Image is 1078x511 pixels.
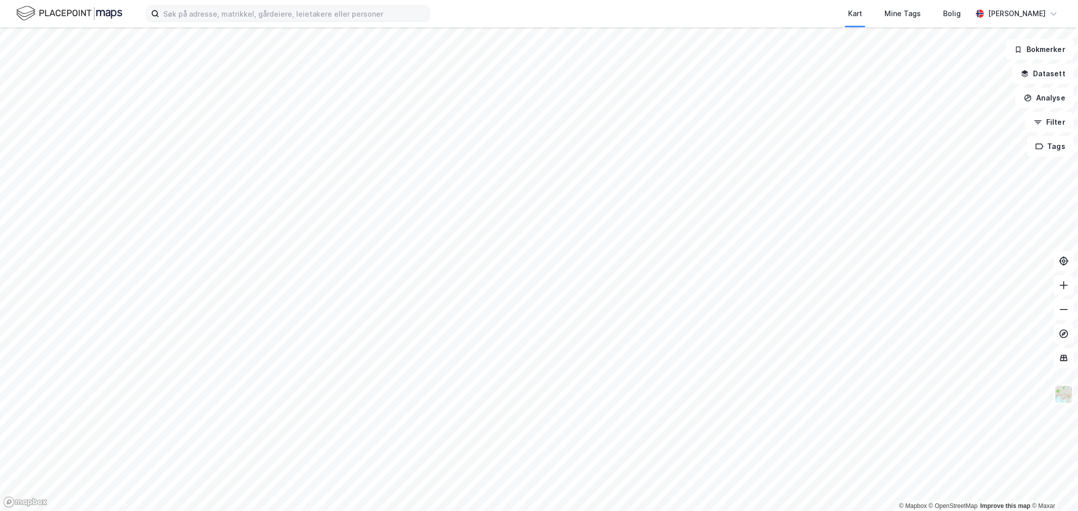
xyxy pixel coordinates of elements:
[899,502,927,509] a: Mapbox
[929,502,978,509] a: OpenStreetMap
[980,502,1030,509] a: Improve this map
[1027,136,1074,157] button: Tags
[1054,385,1073,404] img: Z
[943,8,961,20] div: Bolig
[884,8,921,20] div: Mine Tags
[16,5,122,22] img: logo.f888ab2527a4732fd821a326f86c7f29.svg
[159,6,429,21] input: Søk på adresse, matrikkel, gårdeiere, leietakere eller personer
[1012,64,1074,84] button: Datasett
[1025,112,1074,132] button: Filter
[988,8,1046,20] div: [PERSON_NAME]
[1006,39,1074,60] button: Bokmerker
[1027,463,1078,511] iframe: Chat Widget
[1015,88,1074,108] button: Analyse
[848,8,862,20] div: Kart
[3,496,48,508] a: Mapbox homepage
